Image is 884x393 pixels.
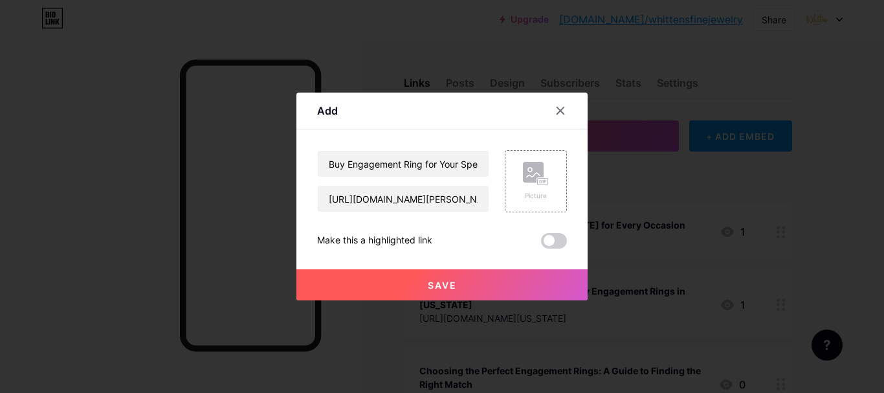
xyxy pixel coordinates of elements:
div: Add [317,103,338,118]
span: Save [428,280,457,291]
div: Make this a highlighted link [317,233,432,249]
div: Picture [523,191,549,201]
button: Save [296,269,588,300]
input: URL [318,186,489,212]
input: Title [318,151,489,177]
